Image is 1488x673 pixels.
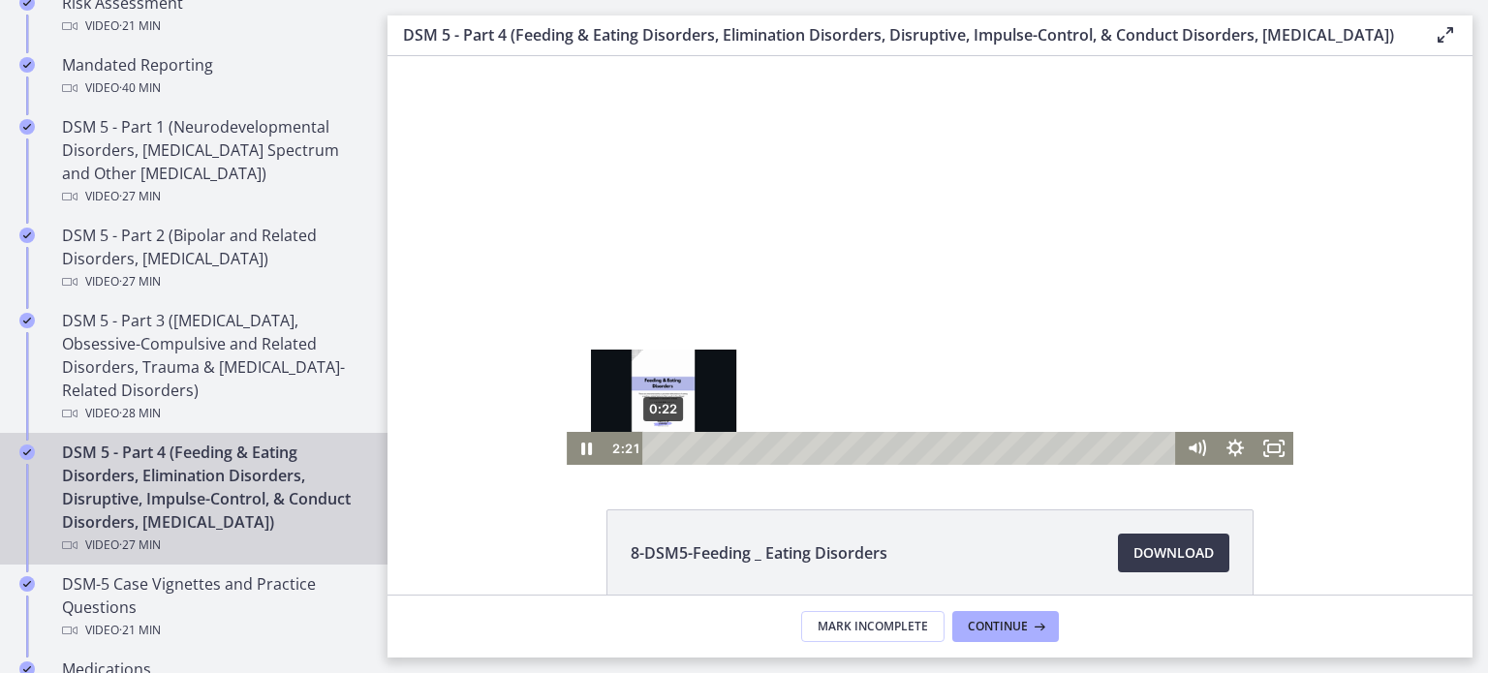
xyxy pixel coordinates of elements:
[119,15,161,38] span: · 21 min
[19,228,35,243] i: Completed
[62,270,364,293] div: Video
[19,57,35,73] i: Completed
[62,619,364,642] div: Video
[952,611,1059,642] button: Continue
[631,541,887,565] span: 8-DSM5-Feeding _ Eating Disorders
[62,534,364,557] div: Video
[119,619,161,642] span: · 21 min
[801,611,945,642] button: Mark Incomplete
[62,115,364,208] div: DSM 5 - Part 1 (Neurodevelopmental Disorders, [MEDICAL_DATA] Spectrum and Other [MEDICAL_DATA])
[62,441,364,557] div: DSM 5 - Part 4 (Feeding & Eating Disorders, Elimination Disorders, Disruptive, Impulse-Control, &...
[119,270,161,293] span: · 27 min
[19,576,35,592] i: Completed
[62,224,364,293] div: DSM 5 - Part 2 (Bipolar and Related Disorders, [MEDICAL_DATA])
[387,56,1472,465] iframe: Video Lesson
[62,572,364,642] div: DSM-5 Case Vignettes and Practice Questions
[62,402,364,425] div: Video
[828,376,867,409] button: Show settings menu
[867,376,906,409] button: Fullscreen
[119,76,161,100] span: · 40 min
[62,53,364,100] div: Mandated Reporting
[62,76,364,100] div: Video
[62,309,364,425] div: DSM 5 - Part 3 ([MEDICAL_DATA], Obsessive-Compulsive and Related Disorders, Trauma & [MEDICAL_DAT...
[19,313,35,328] i: Completed
[968,619,1028,634] span: Continue
[19,444,35,460] i: Completed
[790,376,828,409] button: Mute
[818,619,928,634] span: Mark Incomplete
[62,185,364,208] div: Video
[403,23,1403,46] h3: DSM 5 - Part 4 (Feeding & Eating Disorders, Elimination Disorders, Disruptive, Impulse-Control, &...
[62,15,364,38] div: Video
[119,402,161,425] span: · 28 min
[19,119,35,135] i: Completed
[1133,541,1214,565] span: Download
[119,185,161,208] span: · 27 min
[1118,534,1229,572] a: Download
[119,534,161,557] span: · 27 min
